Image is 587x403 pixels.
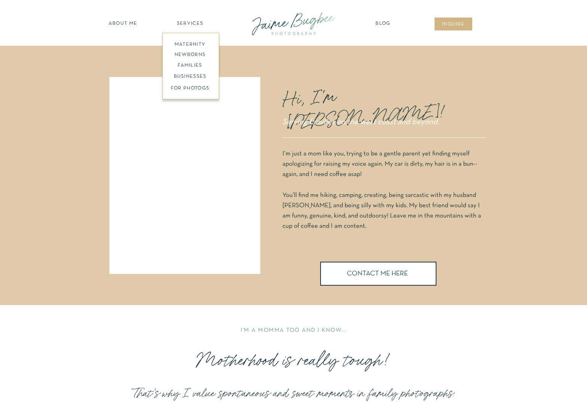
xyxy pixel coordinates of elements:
h3: Motherhood is really tough! [173,349,414,373]
a: newborns [161,51,219,60]
a: Blog [374,20,393,28]
i: Serving families on the west coast and beyond. [282,118,439,126]
h2: I'M A MOMMA TOO AND I KNOW... [177,326,410,335]
a: CONTACT ME HERE [347,270,410,279]
p: Hi, I'm [PERSON_NAME]! [282,78,436,114]
a: maternity [165,41,215,46]
a: FOR PHOTOGS [161,85,219,92]
p: I'm just a mom like you, trying to be a gentle parent yet finding myself apologizing for raising ... [282,149,484,240]
a: SERVICES [168,20,212,28]
a: about ME [106,20,140,28]
a: inqUIre [438,21,469,29]
a: BUSINESSES [161,73,219,80]
iframe: 909373527 [115,84,255,267]
a: families [161,62,219,69]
